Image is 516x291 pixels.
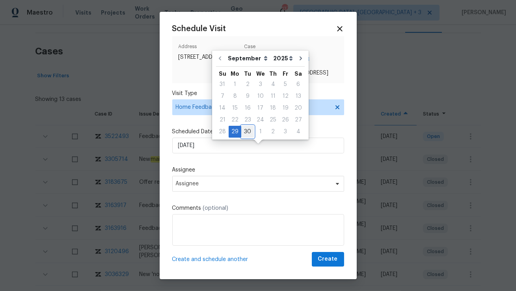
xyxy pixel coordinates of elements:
[244,71,251,76] abbr: Tuesday
[254,103,267,114] div: 17
[254,78,267,90] div: Wed Sep 03 2025
[172,138,344,153] input: M/D/YYYY
[216,103,229,114] div: 14
[229,90,241,102] div: Mon Sep 08 2025
[216,126,229,138] div: Sun Sep 28 2025
[216,78,229,90] div: Sun Aug 31 2025
[216,79,229,90] div: 31
[335,24,344,33] span: Close
[229,102,241,114] div: Mon Sep 15 2025
[176,181,330,187] span: Assignee
[318,254,338,264] span: Create
[254,79,267,90] div: 3
[279,90,292,102] div: Fri Sep 12 2025
[267,126,279,138] div: Thu Oct 02 2025
[172,25,226,33] span: Schedule Visit
[231,71,239,76] abbr: Monday
[241,114,254,126] div: Tue Sep 23 2025
[254,114,267,126] div: Wed Sep 24 2025
[267,91,279,102] div: 11
[279,91,292,102] div: 12
[216,91,229,102] div: 7
[267,102,279,114] div: Thu Sep 18 2025
[267,114,279,125] div: 25
[254,126,267,138] div: Wed Oct 01 2025
[279,78,292,90] div: Fri Sep 05 2025
[254,126,267,137] div: 1
[294,71,302,76] abbr: Saturday
[241,91,254,102] div: 9
[267,103,279,114] div: 18
[267,78,279,90] div: Thu Sep 04 2025
[241,79,254,90] div: 2
[179,43,241,53] span: Address
[219,71,226,76] abbr: Sunday
[229,79,241,90] div: 1
[241,103,254,114] div: 16
[172,204,344,212] label: Comments
[279,102,292,114] div: Fri Sep 19 2025
[172,166,344,174] label: Assignee
[312,252,344,267] button: Create
[292,114,305,126] div: Sat Sep 27 2025
[267,114,279,126] div: Thu Sep 25 2025
[254,102,267,114] div: Wed Sep 17 2025
[241,90,254,102] div: Tue Sep 09 2025
[279,103,292,114] div: 19
[229,114,241,125] div: 22
[295,50,307,66] button: Go to next month
[292,114,305,125] div: 27
[229,91,241,102] div: 8
[244,43,338,53] span: Case
[292,103,305,114] div: 20
[216,114,229,125] div: 21
[203,205,229,211] span: (optional)
[216,126,229,137] div: 28
[292,91,305,102] div: 13
[267,79,279,90] div: 4
[292,79,305,90] div: 6
[254,90,267,102] div: Wed Sep 10 2025
[216,114,229,126] div: Sun Sep 21 2025
[292,126,305,137] div: 4
[279,114,292,126] div: Fri Sep 26 2025
[226,52,271,64] select: Month
[279,126,292,137] div: 3
[269,71,277,76] abbr: Thursday
[216,102,229,114] div: Sun Sep 14 2025
[279,79,292,90] div: 5
[292,126,305,138] div: Sat Oct 04 2025
[279,114,292,125] div: 26
[267,90,279,102] div: Thu Sep 11 2025
[229,103,241,114] div: 15
[229,114,241,126] div: Mon Sep 22 2025
[292,90,305,102] div: Sat Sep 13 2025
[292,102,305,114] div: Sat Sep 20 2025
[241,126,254,137] div: 30
[254,114,267,125] div: 24
[267,126,279,137] div: 2
[229,78,241,90] div: Mon Sep 01 2025
[229,126,241,138] div: Mon Sep 29 2025
[292,78,305,90] div: Sat Sep 06 2025
[241,102,254,114] div: Tue Sep 16 2025
[179,53,241,61] span: [STREET_ADDRESS]
[172,256,248,263] span: Create and schedule another
[256,71,265,76] abbr: Wednesday
[279,126,292,138] div: Fri Oct 03 2025
[241,114,254,125] div: 23
[271,52,295,64] select: Year
[241,126,254,138] div: Tue Sep 30 2025
[172,90,344,97] label: Visit Type
[241,78,254,90] div: Tue Sep 02 2025
[216,90,229,102] div: Sun Sep 07 2025
[283,71,288,76] abbr: Friday
[176,103,329,111] span: Home Feedback P1
[254,91,267,102] div: 10
[229,126,241,137] div: 29
[214,50,226,66] button: Go to previous month
[172,128,344,136] label: Scheduled Date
